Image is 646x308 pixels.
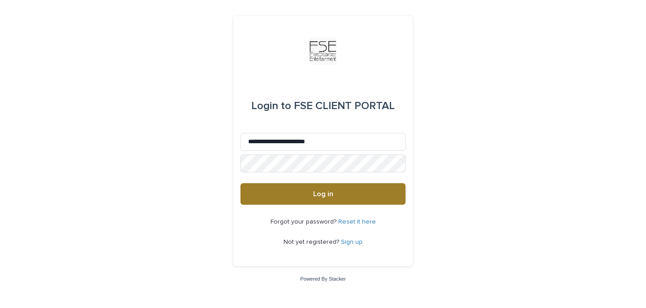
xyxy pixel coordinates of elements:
a: Sign up [341,239,362,245]
span: Login to [251,101,291,111]
span: Not yet registered? [284,239,341,245]
span: Log in [313,190,333,198]
a: Reset it here [338,219,376,225]
img: Km9EesSdRbS9ajqhBzyo [310,38,336,65]
button: Log in [240,183,406,205]
span: Forgot your password? [271,219,338,225]
a: Powered By Stacker [300,276,345,282]
div: FSE CLIENT PORTAL [251,93,395,119]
